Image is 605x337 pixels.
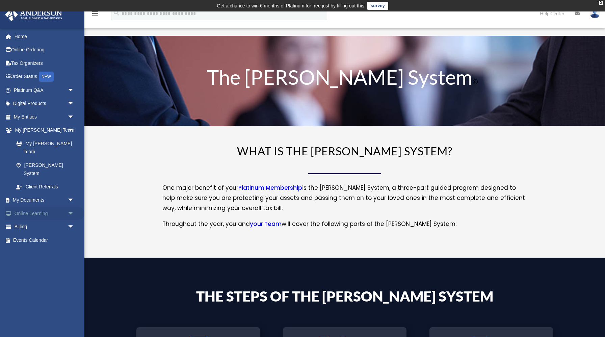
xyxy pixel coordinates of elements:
a: Events Calendar [5,233,84,247]
span: arrow_drop_down [68,220,81,234]
span: arrow_drop_down [68,83,81,97]
a: menu [91,12,99,18]
a: Client Referrals [9,180,84,193]
span: arrow_drop_down [68,110,81,124]
img: User Pic [590,8,600,18]
div: close [599,1,603,5]
span: arrow_drop_down [68,124,81,137]
div: Get a chance to win 6 months of Platinum for free just by filling out this [217,2,364,10]
a: My Documentsarrow_drop_down [5,193,84,207]
div: NEW [39,72,54,82]
a: My Entitiesarrow_drop_down [5,110,84,124]
a: Online Learningarrow_drop_down [5,207,84,220]
span: WHAT IS THE [PERSON_NAME] SYSTEM? [237,144,452,158]
a: Platinum Q&Aarrow_drop_down [5,83,84,97]
p: Throughout the year, you and will cover the following parts of the [PERSON_NAME] System: [162,219,527,229]
a: Online Ordering [5,43,84,57]
a: Billingarrow_drop_down [5,220,84,234]
h1: The [PERSON_NAME] System [162,67,527,90]
h4: The Steps of the [PERSON_NAME] System [162,289,527,307]
a: [PERSON_NAME] System [9,158,81,180]
i: menu [91,9,99,18]
a: survey [367,2,388,10]
i: search [113,9,120,17]
a: My [PERSON_NAME] Team [9,137,84,158]
span: arrow_drop_down [68,193,81,207]
span: arrow_drop_down [68,207,81,221]
p: One major benefit of your is the [PERSON_NAME] System, a three-part guided program designed to he... [162,183,527,219]
a: Digital Productsarrow_drop_down [5,97,84,110]
img: Anderson Advisors Platinum Portal [3,8,64,21]
span: arrow_drop_down [68,97,81,111]
a: your Team [250,220,282,231]
a: Order StatusNEW [5,70,84,84]
a: My [PERSON_NAME] Teamarrow_drop_down [5,124,84,137]
a: Platinum Membership [238,184,302,195]
a: Home [5,30,84,43]
a: Tax Organizers [5,56,84,70]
